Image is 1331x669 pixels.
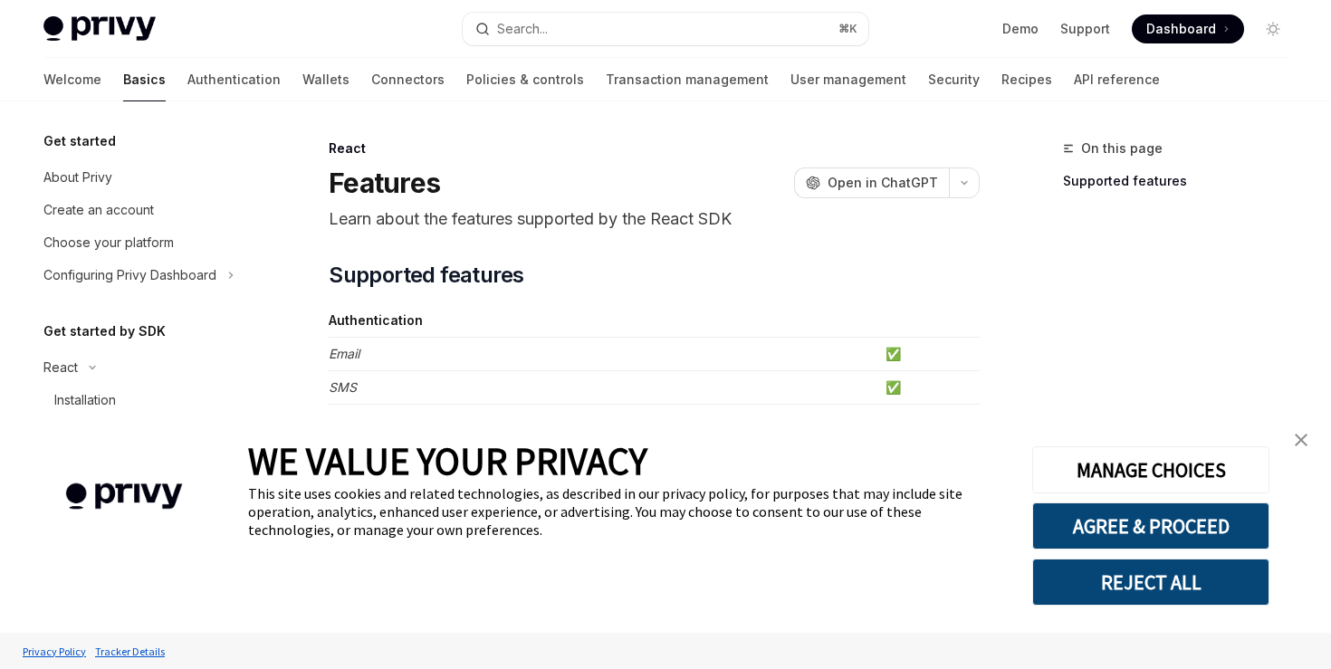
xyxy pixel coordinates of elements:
[463,13,867,45] button: Search...⌘K
[329,139,980,158] div: React
[1295,434,1307,446] img: close banner
[497,18,548,40] div: Search...
[43,232,174,253] div: Choose your platform
[43,167,112,188] div: About Privy
[248,437,647,484] span: WE VALUE YOUR PRIVACY
[29,226,261,259] a: Choose your platform
[1146,20,1216,38] span: Dashboard
[43,130,116,152] h5: Get started
[329,312,423,328] strong: Authentication
[1074,58,1160,101] a: API reference
[790,58,906,101] a: User management
[329,379,357,395] em: SMS
[1132,14,1244,43] a: Dashboard
[606,58,769,101] a: Transaction management
[329,167,440,199] h1: Features
[43,320,166,342] h5: Get started by SDK
[54,389,116,411] div: Installation
[29,161,261,194] a: About Privy
[1002,20,1039,38] a: Demo
[29,384,261,416] a: Installation
[1259,14,1288,43] button: Toggle dark mode
[1032,502,1269,550] button: AGREE & PROCEED
[43,58,101,101] a: Welcome
[878,338,980,371] td: ✅
[838,22,857,36] span: ⌘ K
[1060,20,1110,38] a: Support
[878,405,980,438] td: ✅
[302,58,350,101] a: Wallets
[1001,58,1052,101] a: Recipes
[43,357,78,378] div: React
[123,58,166,101] a: Basics
[1283,422,1319,458] a: close banner
[828,174,938,192] span: Open in ChatGPT
[329,206,980,232] p: Learn about the features supported by the React SDK
[794,167,949,198] button: Open in ChatGPT
[329,346,359,361] em: Email
[329,261,523,290] span: Supported features
[43,199,154,221] div: Create an account
[928,58,980,101] a: Security
[371,58,445,101] a: Connectors
[29,194,261,226] a: Create an account
[27,457,221,536] img: company logo
[248,484,1005,539] div: This site uses cookies and related technologies, as described in our privacy policy, for purposes...
[18,636,91,667] a: Privacy Policy
[466,58,584,101] a: Policies & controls
[878,371,980,405] td: ✅
[43,16,156,42] img: light logo
[1032,446,1269,493] button: MANAGE CHOICES
[43,264,216,286] div: Configuring Privy Dashboard
[187,58,281,101] a: Authentication
[91,636,169,667] a: Tracker Details
[1081,138,1163,159] span: On this page
[1032,559,1269,606] button: REJECT ALL
[1063,167,1302,196] a: Supported features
